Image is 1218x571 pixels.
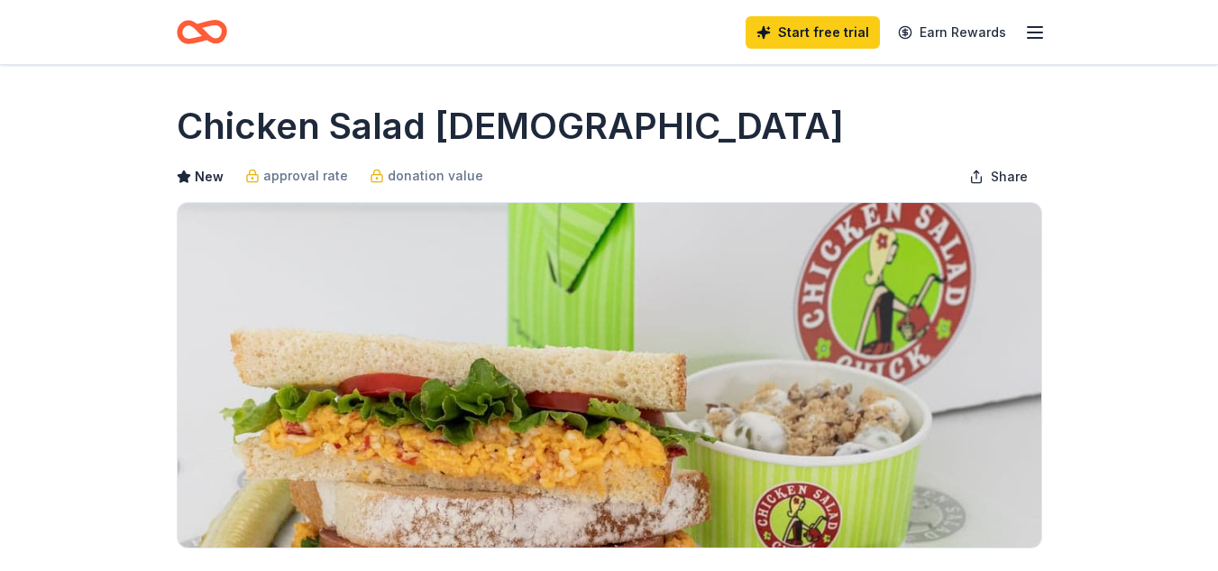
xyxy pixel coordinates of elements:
[388,165,483,187] span: donation value
[370,165,483,187] a: donation value
[177,11,227,53] a: Home
[263,165,348,187] span: approval rate
[177,101,844,152] h1: Chicken Salad [DEMOGRAPHIC_DATA]
[195,166,224,188] span: New
[955,159,1042,195] button: Share
[746,16,880,49] a: Start free trial
[245,165,348,187] a: approval rate
[887,16,1017,49] a: Earn Rewards
[178,203,1041,548] img: Image for Chicken Salad Chick
[991,166,1028,188] span: Share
